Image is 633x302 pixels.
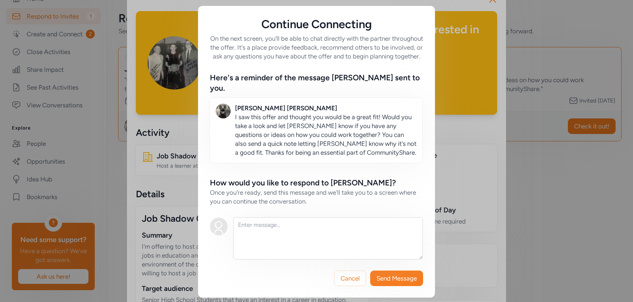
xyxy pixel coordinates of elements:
h5: Continue Connecting [210,18,423,31]
span: Cancel [341,274,360,283]
button: Send Message [370,271,423,286]
h6: On the next screen, you'll be able to chat directly with the partner throughout the offer. It's a... [210,34,423,61]
p: I saw this offer and thought you would be a great fit! Would you take a look and let [PERSON_NAME... [235,113,416,157]
div: Here's a reminder of the message [PERSON_NAME] sent to you. [210,73,423,93]
div: Once you're ready, send this message and we'll take you to a screen where you can continue the co... [210,188,423,206]
div: [PERSON_NAME] [PERSON_NAME] [235,104,337,113]
span: Send Message [376,274,417,283]
button: Cancel [334,271,366,286]
div: How would you like to respond to [PERSON_NAME]? [210,178,396,188]
img: Avatar [210,218,228,235]
img: Avatar [216,104,231,118]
